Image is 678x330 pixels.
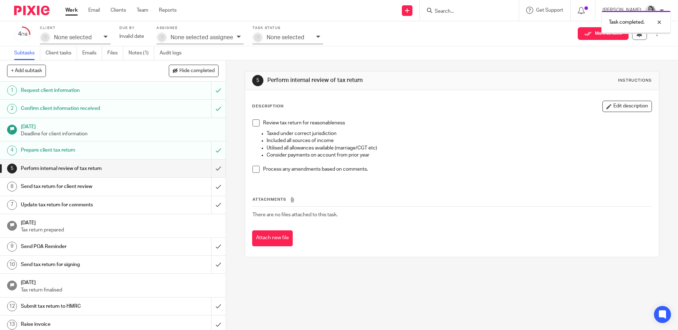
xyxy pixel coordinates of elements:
[21,122,219,130] h1: [DATE]
[618,78,652,83] div: Instructions
[252,198,286,201] span: Attachments
[252,75,263,86] div: 5
[267,145,651,152] p: Utilised all allowances available (marriage/CGT etc)
[21,301,143,312] h1: Submit tax return to HMRC
[7,65,46,77] button: + Add subtask
[252,212,338,217] span: There are no files attached to this task.
[7,260,17,270] div: 10
[267,137,651,144] p: Included all sources of income
[7,146,17,155] div: 4
[21,103,143,114] h1: Confirm client information received
[14,46,40,60] a: Subtasks
[21,241,143,252] h1: Send POA Reminder
[46,46,77,60] a: Client tasks
[119,34,144,39] span: Invalid date
[54,34,92,41] p: None selected
[267,77,467,84] h1: Perform internal review of tax return
[159,7,177,14] a: Reports
[111,7,126,14] a: Clients
[137,7,148,14] a: Team
[129,46,154,60] a: Notes (1)
[171,34,233,41] p: None selected assignee
[21,200,143,210] h1: Update tax return for comments
[14,6,49,15] img: Pixie
[7,320,17,330] div: 13
[263,119,651,126] p: Review tax return for reasonableness
[40,26,111,30] label: Client
[602,101,652,112] button: Edit description
[267,34,304,41] p: None selected
[21,218,219,226] h1: [DATE]
[82,46,102,60] a: Emails
[21,130,219,137] p: Deadline for client information
[65,7,78,14] a: Work
[7,182,17,191] div: 6
[107,46,123,60] a: Files
[267,152,651,159] p: Consider payments on account from prior year
[7,301,17,311] div: 12
[254,33,262,42] div: ?
[7,86,17,95] div: 1
[7,104,17,114] div: 2
[609,19,644,26] p: Task completed.
[21,145,143,155] h1: Prepare client tax return
[21,319,143,330] h1: Raise invoice
[263,166,651,173] p: Process any amendments based on comments.
[252,230,293,246] button: Attach new file
[21,259,143,270] h1: Send tax return for signing
[645,5,656,16] img: IMG-0056.JPG
[88,7,100,14] a: Email
[21,226,219,234] p: Tax return prepared
[7,164,17,173] div: 5
[14,30,31,38] div: 4
[119,26,148,30] label: Due by
[7,242,17,252] div: 9
[157,33,166,42] div: ?
[252,104,284,109] p: Description
[21,287,219,294] p: Tax return finalised
[267,130,651,137] p: Taxed under correct jurisdiction
[21,181,143,192] h1: Send tax return for client review
[21,277,219,286] h1: [DATE]
[21,85,143,96] h1: Request client information
[156,26,244,30] label: Assignee
[252,26,323,30] label: Task status
[21,163,143,174] h1: Perform internal review of tax return
[41,33,49,42] div: ?
[169,65,219,77] button: Hide completed
[179,68,215,74] span: Hide completed
[21,33,28,36] small: /16
[7,200,17,210] div: 7
[160,46,187,60] a: Audit logs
